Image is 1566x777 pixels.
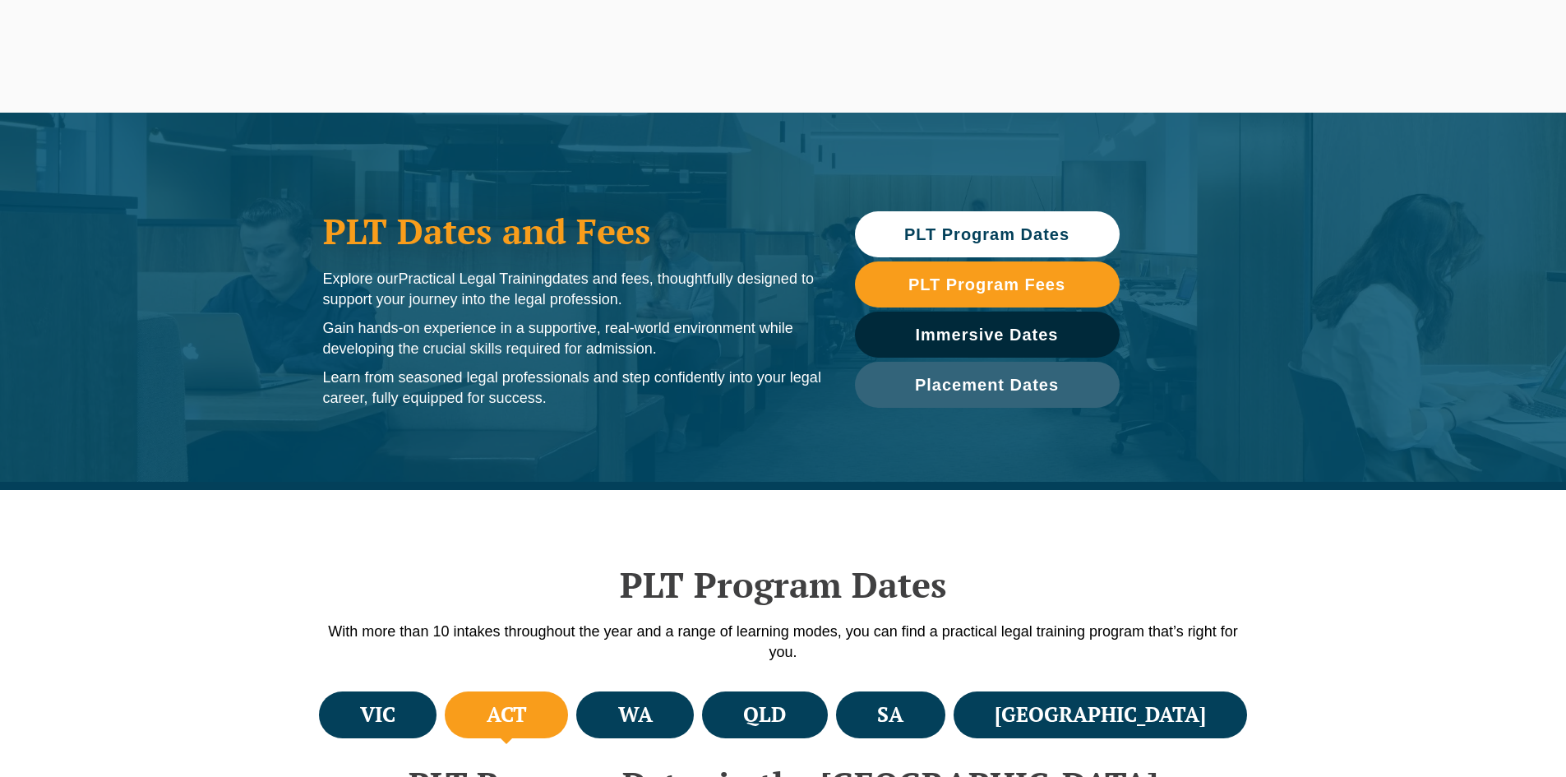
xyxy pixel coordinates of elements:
p: With more than 10 intakes throughout the year and a range of learning modes, you can find a pract... [315,622,1252,663]
h4: VIC [360,701,395,728]
span: PLT Program Dates [904,226,1069,243]
h1: PLT Dates and Fees [323,210,822,252]
p: Learn from seasoned legal professionals and step confidently into your legal career, fully equipp... [323,368,822,409]
span: Placement Dates [915,377,1059,393]
h4: ACT [487,701,527,728]
span: Practical Legal Training [399,271,552,287]
span: PLT Program Fees [908,276,1065,293]
h4: QLD [743,701,786,728]
a: Placement Dates [855,362,1120,408]
p: Explore our dates and fees, thoughtfully designed to support your journey into the legal profession. [323,269,822,310]
a: Immersive Dates [855,312,1120,358]
a: PLT Program Dates [855,211,1120,257]
a: PLT Program Fees [855,261,1120,308]
h4: SA [877,701,903,728]
h2: PLT Program Dates [315,564,1252,605]
h4: [GEOGRAPHIC_DATA] [995,701,1206,728]
span: Immersive Dates [916,326,1059,343]
p: Gain hands-on experience in a supportive, real-world environment while developing the crucial ski... [323,318,822,359]
h4: WA [618,701,653,728]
